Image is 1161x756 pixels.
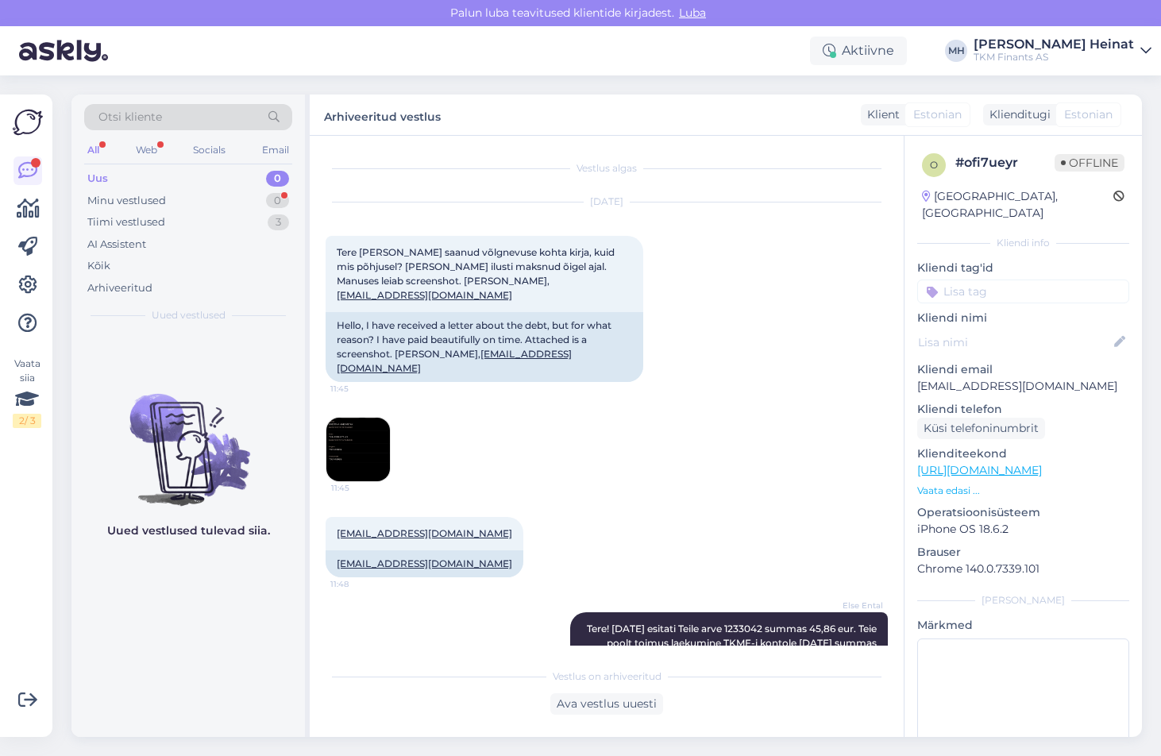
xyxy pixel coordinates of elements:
a: [PERSON_NAME] HeinatTKM Finants AS [974,38,1151,64]
span: Luba [674,6,711,20]
p: Klienditeekond [917,445,1129,462]
div: 3 [268,214,289,230]
div: Email [259,140,292,160]
div: Kõik [87,258,110,274]
p: Kliendi nimi [917,310,1129,326]
p: Kliendi email [917,361,1129,378]
p: Vaata edasi ... [917,484,1129,498]
div: Web [133,140,160,160]
div: # ofi7ueyr [955,153,1055,172]
p: Operatsioonisüsteem [917,504,1129,521]
div: Tiimi vestlused [87,214,165,230]
div: Vestlus algas [326,161,888,175]
span: 11:48 [330,578,390,590]
p: Uued vestlused tulevad siia. [107,523,270,539]
div: [PERSON_NAME] [917,593,1129,607]
div: Minu vestlused [87,193,166,209]
div: Hello, I have received a letter about the debt, but for what reason? I have paid beautifully on t... [326,312,643,382]
div: Vaata siia [13,357,41,428]
div: Klient [861,106,900,123]
span: Tere! [DATE] esitati Teile arve 1233042 summas 45,86 eur. Teie poolt toimus laekumine TKMF-i kont... [584,623,879,692]
div: All [84,140,102,160]
span: 11:45 [331,482,391,494]
div: 2 / 3 [13,414,41,428]
div: Uus [87,171,108,187]
span: Otsi kliente [98,109,162,125]
img: No chats [71,365,305,508]
p: Kliendi tag'id [917,260,1129,276]
p: iPhone OS 18.6.2 [917,521,1129,538]
p: Märkmed [917,617,1129,634]
a: [URL][DOMAIN_NAME] [917,463,1042,477]
div: [GEOGRAPHIC_DATA], [GEOGRAPHIC_DATA] [922,188,1113,222]
div: [PERSON_NAME] Heinat [974,38,1134,51]
input: Lisa tag [917,280,1129,303]
span: Else Ental [823,600,883,611]
div: TKM Finants AS [974,51,1134,64]
img: Attachment [326,418,390,481]
div: [DATE] [326,195,888,209]
div: Aktiivne [810,37,907,65]
p: [EMAIL_ADDRESS][DOMAIN_NAME] [917,378,1129,395]
a: [EMAIL_ADDRESS][DOMAIN_NAME] [337,289,512,301]
span: Tere [PERSON_NAME] saanud võlgnevuse kohta kirja, kuid mis põhjusel? [PERSON_NAME] ilusti maksnud... [337,246,617,301]
div: Arhiveeritud [87,280,152,296]
a: [EMAIL_ADDRESS][DOMAIN_NAME] [337,557,512,569]
input: Lisa nimi [918,334,1111,351]
p: Chrome 140.0.7339.101 [917,561,1129,577]
div: Kliendi info [917,236,1129,250]
div: AI Assistent [87,237,146,253]
span: o [930,159,938,171]
div: Socials [190,140,229,160]
div: 0 [266,193,289,209]
span: Estonian [1064,106,1113,123]
div: 0 [266,171,289,187]
span: Estonian [913,106,962,123]
span: Uued vestlused [152,308,226,322]
img: Askly Logo [13,107,43,137]
div: Ava vestlus uuesti [550,693,663,715]
span: Vestlus on arhiveeritud [553,669,661,684]
div: MH [945,40,967,62]
label: Arhiveeritud vestlus [324,104,441,125]
div: Klienditugi [983,106,1051,123]
span: 11:45 [330,383,390,395]
div: Küsi telefoninumbrit [917,418,1045,439]
p: Kliendi telefon [917,401,1129,418]
span: Offline [1055,154,1124,172]
p: Brauser [917,544,1129,561]
a: [EMAIL_ADDRESS][DOMAIN_NAME] [337,527,512,539]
